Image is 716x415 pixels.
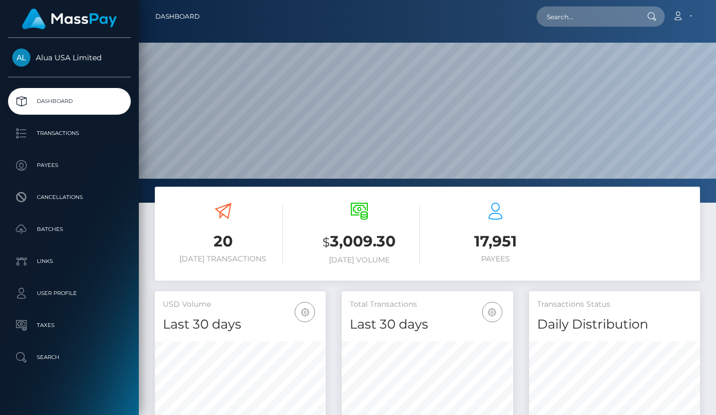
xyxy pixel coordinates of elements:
[12,189,127,205] p: Cancellations
[350,299,505,310] h5: Total Transactions
[537,315,692,334] h4: Daily Distribution
[163,254,283,264] h6: [DATE] Transactions
[163,231,283,252] h3: 20
[8,216,131,243] a: Batches
[12,49,30,67] img: Alua USA Limited
[8,248,131,275] a: Links
[8,344,131,371] a: Search
[299,256,419,265] h6: [DATE] Volume
[12,157,127,173] p: Payees
[436,254,556,264] h6: Payees
[155,5,200,28] a: Dashboard
[537,299,692,310] h5: Transactions Status
[8,88,131,115] a: Dashboard
[12,125,127,141] p: Transactions
[163,315,318,334] h4: Last 30 days
[8,312,131,339] a: Taxes
[12,349,127,365] p: Search
[436,231,556,252] h3: 17,951
[12,317,127,333] p: Taxes
[12,285,127,301] p: User Profile
[22,9,117,29] img: MassPay Logo
[8,120,131,147] a: Transactions
[8,53,131,62] span: Alua USA Limited
[12,221,127,237] p: Batches
[322,235,330,250] small: $
[8,280,131,307] a: User Profile
[12,93,127,109] p: Dashboard
[350,315,505,334] h4: Last 30 days
[163,299,318,310] h5: USD Volume
[537,6,637,27] input: Search...
[8,152,131,179] a: Payees
[8,184,131,211] a: Cancellations
[299,231,419,253] h3: 3,009.30
[12,253,127,269] p: Links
